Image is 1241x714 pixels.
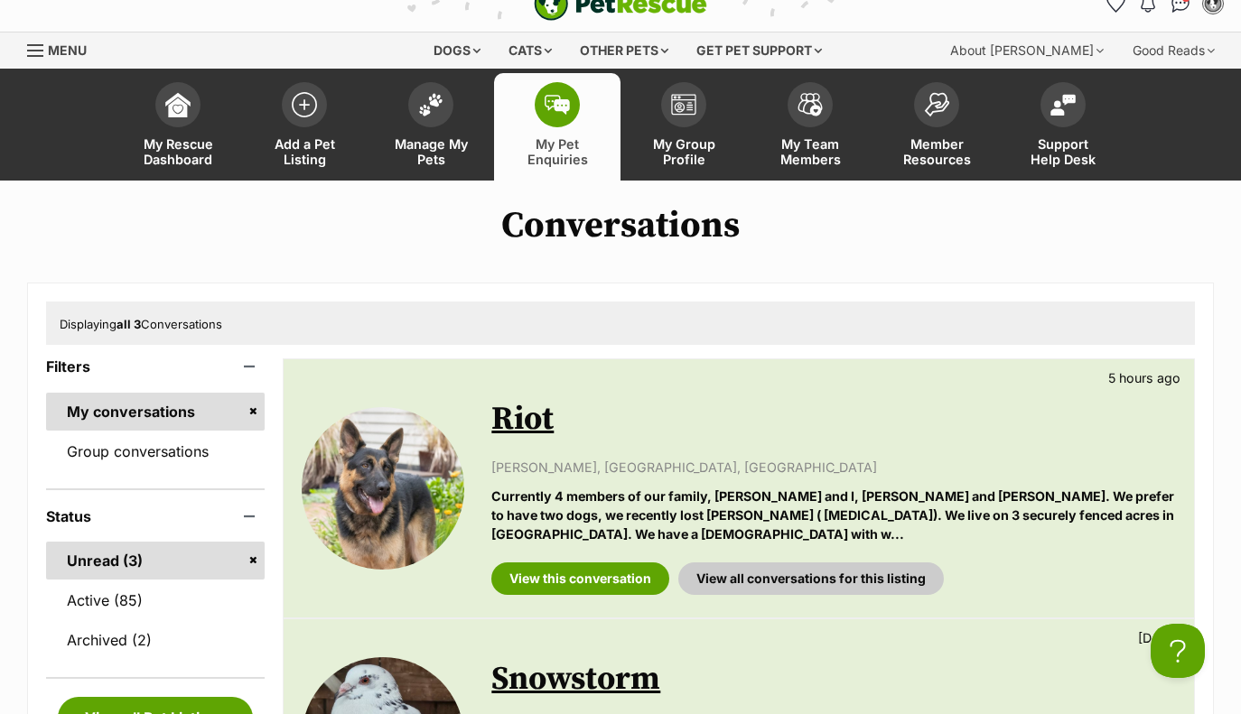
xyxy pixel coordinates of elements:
[873,73,1000,181] a: Member Resources
[517,136,598,167] span: My Pet Enquiries
[1138,628,1180,647] p: [DATE]
[747,73,873,181] a: My Team Members
[545,95,570,115] img: pet-enquiries-icon-7e3ad2cf08bfb03b45e93fb7055b45f3efa6380592205ae92323e6603595dc1f.svg
[117,317,141,331] strong: all 3
[60,317,222,331] span: Displaying Conversations
[567,32,681,69] div: Other pets
[48,42,87,58] span: Menu
[1022,136,1104,167] span: Support Help Desk
[46,581,265,619] a: Active (85)
[292,92,317,117] img: add-pet-listing-icon-0afa8454b4691262ce3f59096e99ab1cd57d4a30225e0717b998d2c9b9846f56.svg
[46,432,265,470] a: Group conversations
[241,73,368,181] a: Add a Pet Listing
[1050,94,1076,116] img: help-desk-icon-fdf02630f3aa405de69fd3d07c3f3aa587a6932b1a1747fa1d2bba05be0121f9.svg
[390,136,471,167] span: Manage My Pets
[896,136,977,167] span: Member Resources
[421,32,493,69] div: Dogs
[491,487,1176,544] p: Currently 4 members of our family, [PERSON_NAME] and I, [PERSON_NAME] and [PERSON_NAME]. We prefe...
[491,659,660,700] a: Snowstorm
[1000,73,1126,181] a: Support Help Desk
[1120,32,1227,69] div: Good Reads
[643,136,724,167] span: My Group Profile
[924,92,949,116] img: member-resources-icon-8e73f808a243e03378d46382f2149f9095a855e16c252ad45f914b54edf8863c.svg
[46,393,265,431] a: My conversations
[46,358,265,375] header: Filters
[798,93,823,116] img: team-members-icon-5396bd8760b3fe7c0b43da4ab00e1e3bb1a5d9ba89233759b79545d2d3fc5d0d.svg
[491,399,554,440] a: Riot
[1108,368,1180,387] p: 5 hours ago
[1151,624,1205,678] iframe: Help Scout Beacon - Open
[770,136,851,167] span: My Team Members
[671,94,696,116] img: group-profile-icon-3fa3cf56718a62981997c0bc7e787c4b2cf8bcc04b72c1350f741eb67cf2f40e.svg
[491,458,1176,477] p: [PERSON_NAME], [GEOGRAPHIC_DATA], [GEOGRAPHIC_DATA]
[491,562,669,595] a: View this conversation
[684,32,835,69] div: Get pet support
[27,32,99,65] a: Menu
[46,508,265,524] header: Status
[678,562,944,595] a: View all conversations for this listing
[368,73,494,181] a: Manage My Pets
[137,136,219,167] span: My Rescue Dashboard
[165,92,191,117] img: dashboard-icon-eb2f2d2d3e046f16d808141f083e7271f6b2e854fb5c12c21221c1fb7104beca.svg
[494,73,620,181] a: My Pet Enquiries
[46,542,265,580] a: Unread (3)
[620,73,747,181] a: My Group Profile
[46,621,265,659] a: Archived (2)
[115,73,241,181] a: My Rescue Dashboard
[496,32,565,69] div: Cats
[938,32,1116,69] div: About [PERSON_NAME]
[302,407,464,570] img: Riot
[264,136,345,167] span: Add a Pet Listing
[418,93,443,116] img: manage-my-pets-icon-02211641906a0b7f246fdf0571729dbe1e7629f14944591b6c1af311fb30b64b.svg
